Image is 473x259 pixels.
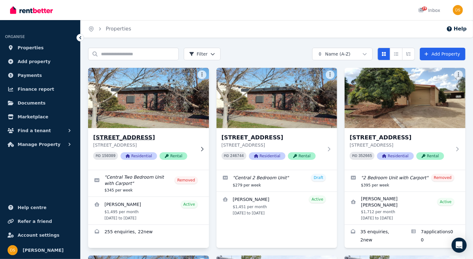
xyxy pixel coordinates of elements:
[325,51,351,57] span: Name (A-Z)
[402,48,415,60] button: Expanded list view
[390,48,403,60] button: Compact list view
[378,48,390,60] button: Card view
[345,225,405,248] a: Enquiries for 2/61 Balaclava Rd, Shepparton
[452,238,467,253] div: Open Intercom Messenger
[217,68,337,170] a: 2/16 Marungi Street, Shepparton[STREET_ADDRESS][STREET_ADDRESS]PID 246744ResidentialRental
[222,142,324,148] p: [STREET_ADDRESS]
[377,152,414,160] span: Residential
[5,138,75,151] button: Manage Property
[420,48,465,60] a: Add Property
[326,70,335,79] button: More options
[5,201,75,214] a: Help centre
[5,229,75,241] a: Account settings
[18,204,47,211] span: Help centre
[222,133,324,142] h3: [STREET_ADDRESS]
[81,20,139,38] nav: Breadcrumb
[5,215,75,228] a: Refer a friend
[106,26,131,32] a: Properties
[93,133,195,142] h3: [STREET_ADDRESS]
[88,225,209,240] a: Enquiries for 1/16 Marungi St, Shepparton
[230,154,244,158] code: 246744
[350,142,452,148] p: [STREET_ADDRESS]
[102,154,115,158] code: 150309
[345,68,465,128] img: 2/61 Balaclava Rd, Shepparton
[18,113,48,121] span: Marketplace
[93,142,195,148] p: [STREET_ADDRESS]
[18,218,52,225] span: Refer a friend
[378,48,415,60] div: View options
[405,225,465,248] a: Applications for 2/61 Balaclava Rd, Shepparton
[160,152,187,160] span: Rental
[224,154,229,158] small: PID
[189,51,208,57] span: Filter
[5,41,75,54] a: Properties
[350,133,452,142] h3: [STREET_ADDRESS]
[358,154,372,158] code: 352665
[5,124,75,137] button: Find a tenant
[5,111,75,123] a: Marketplace
[5,35,25,39] span: ORGANISE
[10,5,53,15] img: RentBetter
[352,154,357,158] small: PID
[23,246,64,254] span: [PERSON_NAME]
[288,152,316,160] span: Rental
[217,170,337,192] a: Edit listing: Central 2 Bedroom Unit
[85,66,212,130] img: 1/16 Marungi St, Shepparton
[18,231,59,239] span: Account settings
[18,99,46,107] span: Documents
[18,72,42,79] span: Payments
[198,70,206,79] button: More options
[416,152,444,160] span: Rental
[18,58,51,65] span: Add property
[18,127,51,134] span: Find a tenant
[345,68,465,170] a: 2/61 Balaclava Rd, Shepparton[STREET_ADDRESS][STREET_ADDRESS]PID 352665ResidentialRental
[18,44,44,51] span: Properties
[88,68,209,170] a: 1/16 Marungi St, Shepparton[STREET_ADDRESS][STREET_ADDRESS]PID 150309ResidentialRental
[96,154,101,158] small: PID
[446,25,467,33] button: Help
[5,69,75,82] a: Payments
[121,152,157,160] span: Residential
[345,192,465,224] a: View details for Jackson Woosnam
[8,245,18,255] img: Donna Stone
[217,192,337,219] a: View details for Brendon Lewis
[422,7,427,10] span: 29
[5,55,75,68] a: Add property
[18,85,54,93] span: Finance report
[454,70,463,79] button: More options
[312,48,373,60] button: Name (A-Z)
[345,170,465,192] a: Edit listing: 2 Bedroom Unit with Carport
[453,5,463,15] img: Donna Stone
[5,97,75,109] a: Documents
[5,83,75,95] a: Finance report
[249,152,285,160] span: Residential
[88,170,209,197] a: Edit listing: Central Two Bedroom Unit with Carport
[88,197,209,224] a: View details for Benjamin Shillingford
[217,68,337,128] img: 2/16 Marungi Street, Shepparton
[184,48,221,60] button: Filter
[418,7,440,13] div: Inbox
[18,141,60,148] span: Manage Property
